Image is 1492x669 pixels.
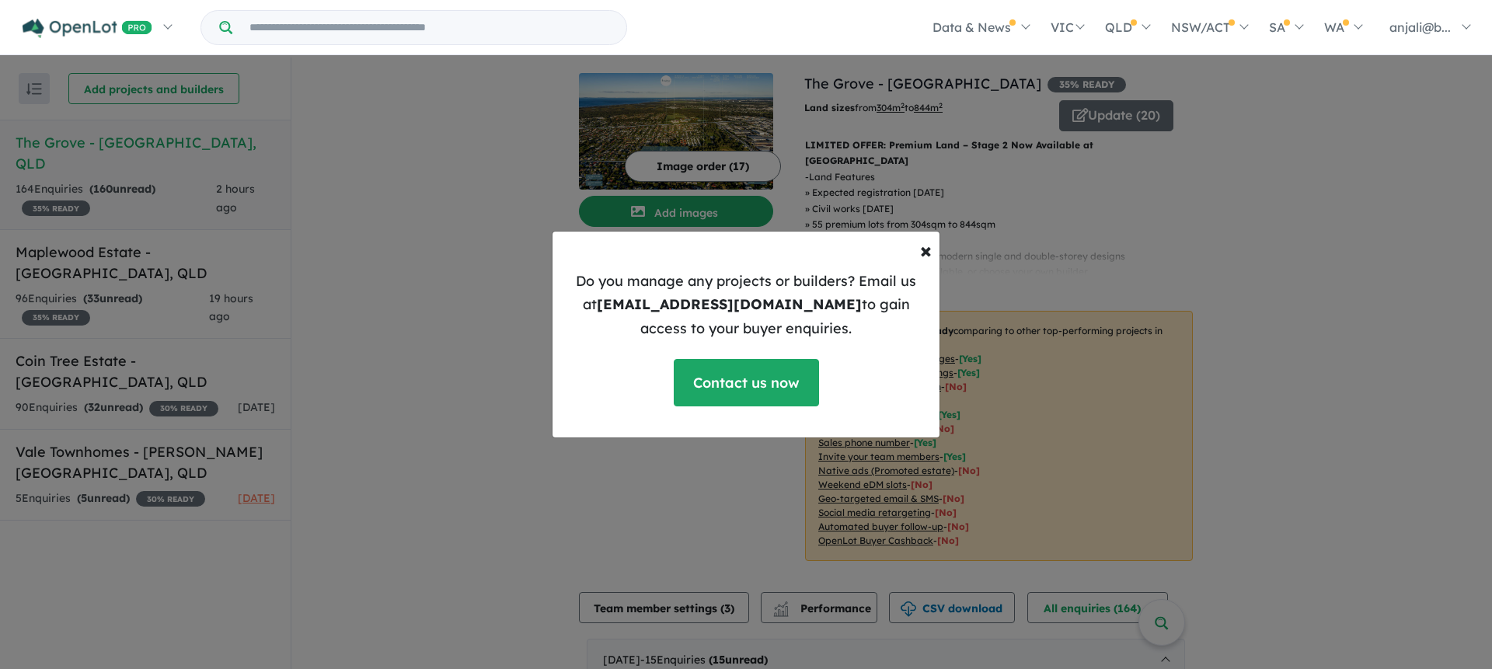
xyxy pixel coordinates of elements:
b: [EMAIL_ADDRESS][DOMAIN_NAME] [597,295,862,313]
p: Do you manage any projects or builders? Email us at to gain access to your buyer enquiries. [565,270,927,341]
img: Openlot PRO Logo White [23,19,152,38]
input: Try estate name, suburb, builder or developer [235,11,623,44]
a: Contact us now [674,359,819,406]
span: × [920,236,932,263]
span: anjali@b... [1389,19,1451,35]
